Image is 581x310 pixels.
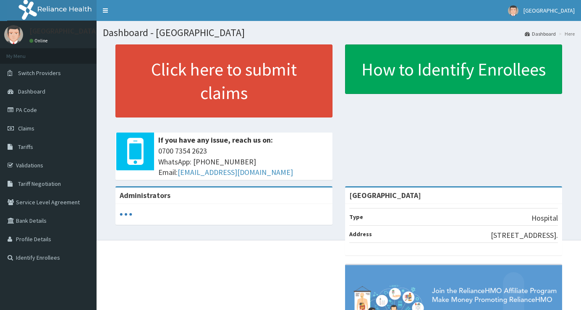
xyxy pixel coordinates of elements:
a: [EMAIL_ADDRESS][DOMAIN_NAME] [178,167,293,177]
p: Hospital [531,213,558,224]
a: Online [29,38,50,44]
b: If you have any issue, reach us on: [158,135,273,145]
a: Dashboard [525,30,556,37]
span: 0700 7354 2623 WhatsApp: [PHONE_NUMBER] Email: [158,146,328,178]
p: [STREET_ADDRESS]. [491,230,558,241]
a: How to Identify Enrollees [345,44,562,94]
img: User Image [508,5,518,16]
p: [GEOGRAPHIC_DATA] [29,27,99,35]
b: Type [349,213,363,221]
a: Click here to submit claims [115,44,332,117]
span: Switch Providers [18,69,61,77]
b: Administrators [120,190,170,200]
span: Dashboard [18,88,45,95]
span: Tariff Negotiation [18,180,61,188]
strong: [GEOGRAPHIC_DATA] [349,190,421,200]
li: Here [557,30,575,37]
span: Claims [18,125,34,132]
span: Tariffs [18,143,33,151]
span: [GEOGRAPHIC_DATA] [523,7,575,14]
img: User Image [4,25,23,44]
b: Address [349,230,372,238]
h1: Dashboard - [GEOGRAPHIC_DATA] [103,27,575,38]
svg: audio-loading [120,208,132,221]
